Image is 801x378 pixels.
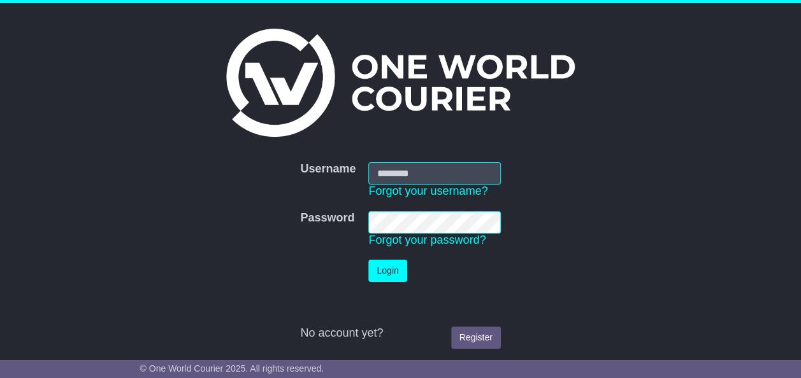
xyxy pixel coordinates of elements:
a: Forgot your username? [368,185,487,197]
div: No account yet? [300,326,500,340]
a: Register [451,326,501,349]
label: Username [300,162,356,176]
a: Forgot your password? [368,234,486,246]
button: Login [368,260,407,282]
span: © One World Courier 2025. All rights reserved. [140,363,324,374]
img: One World [226,29,574,137]
label: Password [300,211,354,225]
